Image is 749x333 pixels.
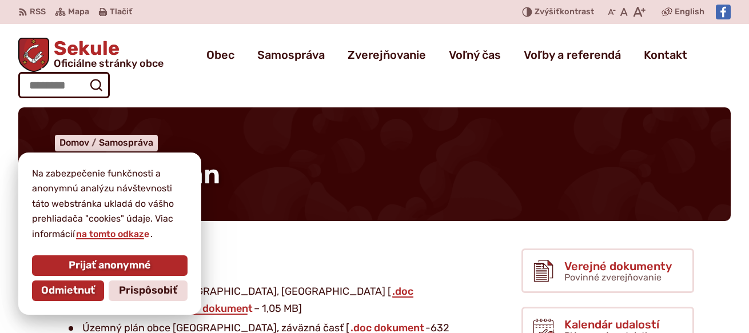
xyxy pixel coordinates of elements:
button: Prijať anonymné [32,255,188,276]
a: Logo Sekule, prejsť na domovskú stránku. [18,38,164,72]
img: Prejsť na domovskú stránku [18,38,49,72]
a: Samospráva [99,137,153,148]
a: Samospráva [257,39,325,71]
span: kontrast [535,7,594,17]
span: Oficiálne stránky obce [54,58,164,69]
span: Prijať anonymné [69,259,151,272]
a: English [672,5,707,19]
span: Sekule [49,39,164,69]
a: Voľby a referendá [524,39,621,71]
a: Verejné dokumenty Povinné zverejňovanie [521,248,694,293]
a: na tomto odkaze [75,228,150,239]
span: Kalendár udalostí [564,318,659,331]
span: Odmietnuť [41,284,95,297]
span: RSS [30,5,46,19]
span: Prispôsobiť [119,284,177,297]
a: Zverejňovanie [348,39,426,71]
span: Domov [59,137,89,148]
li: Územný plán obce [GEOGRAPHIC_DATA], [GEOGRAPHIC_DATA] [ – 1,91 MB, – 1,05 MB] [69,283,461,317]
span: English [675,5,704,19]
span: Mapa [68,5,89,19]
span: Povinné zverejňovanie [564,272,662,283]
a: Voľný čas [449,39,501,71]
a: Kontakt [644,39,687,71]
button: Prispôsobiť [109,280,188,301]
span: Verejné dokumenty [564,260,672,272]
span: Zvýšiť [535,7,560,17]
a: Domov [59,137,99,148]
p: Na zabezpečenie funkčnosti a anonymnú analýzu návštevnosti táto webstránka ukladá do vášho prehli... [32,166,188,242]
span: Tlačiť [110,7,132,17]
a: PDF dokument [178,302,254,315]
img: Prejsť na Facebook stránku [716,5,731,19]
button: Odmietnuť [32,280,104,301]
a: Obec [206,39,234,71]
